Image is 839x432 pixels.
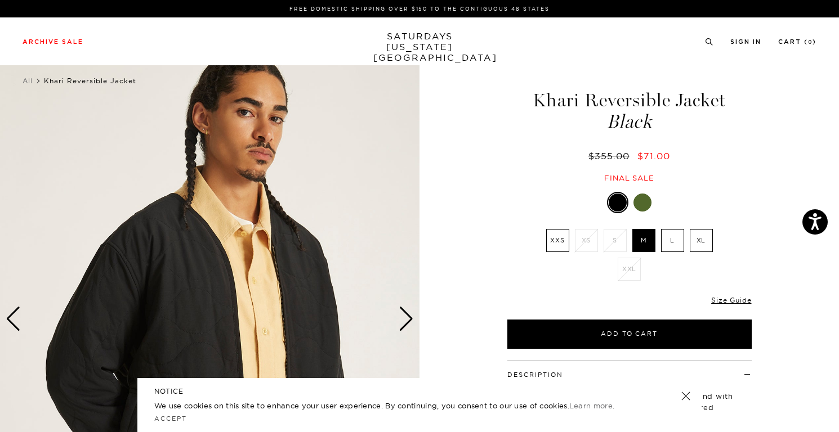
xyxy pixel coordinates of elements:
[808,40,813,45] small: 0
[661,229,684,252] label: L
[154,415,187,422] a: Accept
[27,4,812,13] p: FREE DOMESTIC SHIPPING OVER $150 TO THE CONTIGUOUS 48 STATES
[730,39,761,45] a: Sign In
[44,76,136,85] span: Khari Reversible Jacket
[588,150,634,161] del: $355.00
[506,173,753,183] div: Final sale
[637,150,670,161] span: $71.00
[778,39,816,45] a: Cart (0)
[154,386,685,397] h5: NOTICE
[507,319,752,349] button: Add to Cart
[154,400,645,411] p: We use cookies on this site to enhance your user experience. By continuing, you consent to our us...
[506,112,753,131] span: Black
[690,229,713,252] label: XL
[507,372,563,378] button: Description
[399,307,414,331] div: Next slide
[23,76,33,85] a: All
[569,401,613,410] a: Learn more
[546,229,569,252] label: XXS
[6,307,21,331] div: Previous slide
[711,296,751,304] a: Size Guide
[632,229,655,252] label: M
[506,91,753,131] h1: Khari Reversible Jacket
[373,31,466,63] a: SATURDAYS[US_STATE][GEOGRAPHIC_DATA]
[23,39,83,45] a: Archive Sale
